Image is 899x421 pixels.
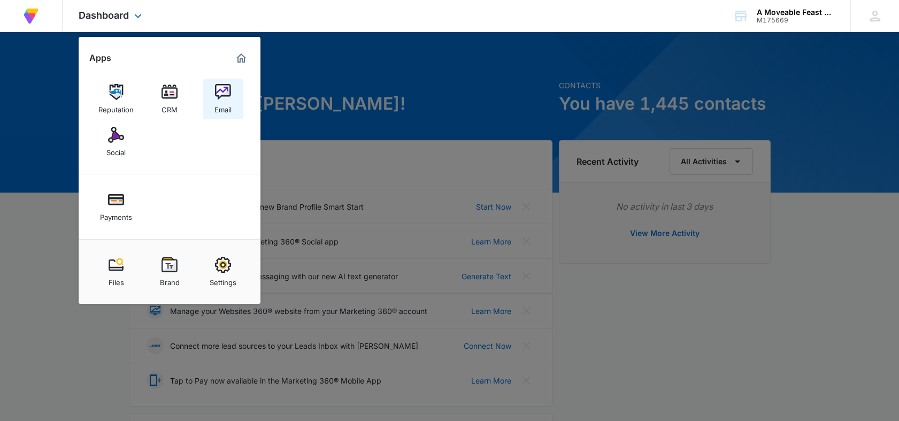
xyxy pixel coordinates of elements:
[98,100,134,114] div: Reputation
[233,50,250,67] a: Marketing 360® Dashboard
[160,273,180,287] div: Brand
[210,273,236,287] div: Settings
[109,273,124,287] div: Files
[757,17,835,24] div: account id
[162,100,178,114] div: CRM
[149,251,190,292] a: Brand
[203,251,243,292] a: Settings
[149,79,190,119] a: CRM
[106,143,126,157] div: Social
[100,208,132,221] div: Payments
[203,79,243,119] a: Email
[214,100,232,114] div: Email
[96,186,136,227] a: Payments
[96,121,136,162] a: Social
[79,10,129,21] span: Dashboard
[96,79,136,119] a: Reputation
[96,251,136,292] a: Files
[21,6,41,26] img: Volusion
[89,53,111,63] h2: Apps
[757,8,835,17] div: account name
